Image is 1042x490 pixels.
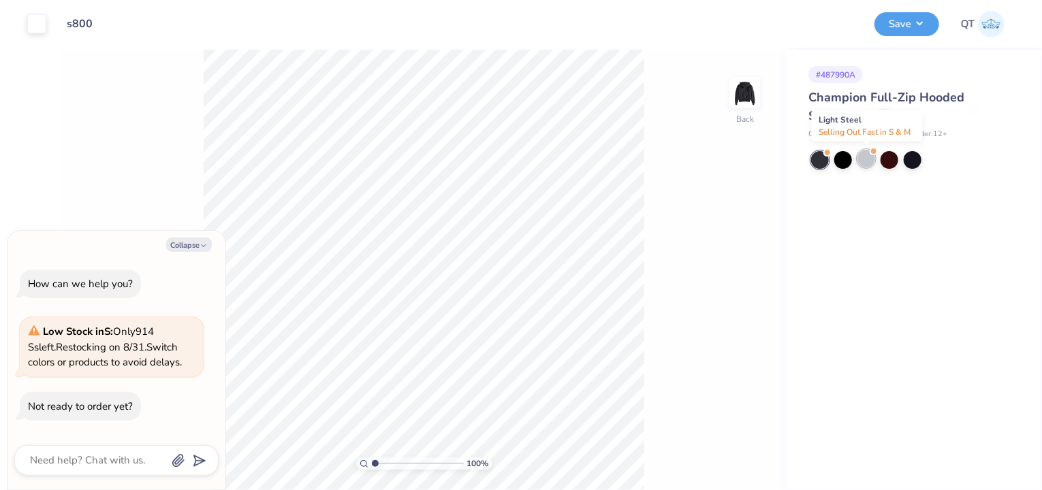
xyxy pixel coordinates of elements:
[808,89,964,124] span: Champion Full-Zip Hooded Sweatshirt
[166,238,212,252] button: Collapse
[961,16,975,32] span: QT
[874,12,939,36] button: Save
[28,277,133,291] div: How can we help you?
[731,79,759,106] img: Back
[43,325,113,338] strong: Low Stock in S :
[467,457,489,470] span: 100 %
[28,325,182,369] span: Only 914 Ss left. Restocking on 8/31. Switch colors or products to avoid delays.
[808,66,863,83] div: # 487990A
[736,113,754,125] div: Back
[819,127,911,137] span: Selling Out Fast in S & M
[961,11,1005,37] a: QT
[28,399,133,413] div: Not ready to order yet?
[812,110,923,142] div: Light Steel
[978,11,1005,37] img: Qa Test
[57,10,123,37] input: Untitled Design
